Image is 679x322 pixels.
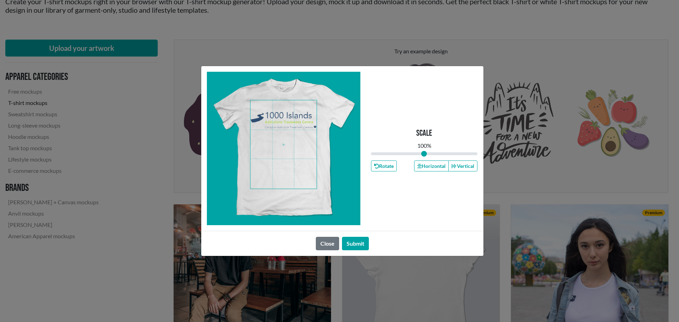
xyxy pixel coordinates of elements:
[448,160,477,171] button: Vertical
[342,237,369,250] button: Submit
[316,237,339,250] button: Close
[416,128,432,139] p: Scale
[414,160,449,171] button: Horizontal
[371,160,397,171] button: Rotate
[417,141,431,150] div: 100 %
